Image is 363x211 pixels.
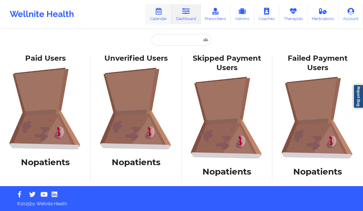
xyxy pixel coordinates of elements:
a: Report Bug [353,84,363,108]
p: © 2025 by Wellnite Health [13,196,350,207]
h1: No patients [95,157,177,168]
a: Account [338,4,363,24]
h1: No patients [186,166,268,177]
a: Therapists [279,4,307,24]
a: Coaches [254,4,279,24]
img: foRBiVDZMKwAAAAASUVORK5CYII= [276,77,359,159]
div: Skipped Payment Users [186,54,268,73]
a: Dashboard [171,4,201,24]
img: foRBiVDZMKwAAAAASUVORK5CYII= [4,67,87,150]
div: Failed Payment Users [276,54,359,73]
div: Paid Users [4,54,87,63]
img: foRBiVDZMKwAAAAASUVORK5CYII= [95,67,177,150]
a: Admins [230,4,254,24]
h1: No patients [4,157,87,168]
div: Unverified Users [95,54,177,63]
a: Medications [307,4,339,24]
h1: No patients [276,166,359,177]
img: foRBiVDZMKwAAAAASUVORK5CYII= [186,77,268,159]
a: Calendar [145,4,171,24]
a: Prescribers [201,4,231,24]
